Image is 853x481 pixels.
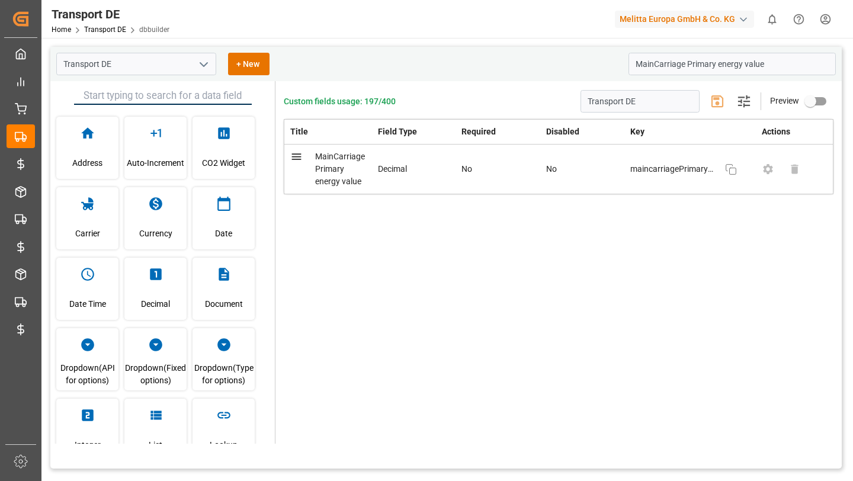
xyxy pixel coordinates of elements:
input: Start typing to search for a data field [74,87,252,105]
span: maincarriagePrimaryEnergyValue [630,163,713,175]
th: Key [624,120,749,144]
button: open menu [194,55,212,73]
span: Currency [139,217,172,249]
span: Date Time [69,288,106,320]
div: Decimal [378,163,450,175]
th: Field Type [372,120,456,145]
th: Disabled [540,120,624,145]
span: CO2 Widget [202,147,245,179]
th: Title [284,120,372,145]
span: Preview [770,96,799,105]
td: No [456,145,540,194]
tr: MainCarriage Primary energy valueDecimalNoNomaincarriagePrimaryEnergyValue [284,145,833,194]
a: Transport DE [84,25,126,34]
span: Address [72,147,102,179]
span: List [149,429,162,461]
span: Dropdown(API for options) [56,358,118,390]
span: Dropdown(Fixed options) [124,358,187,390]
input: Search for key/title [628,53,836,75]
span: Date [215,217,232,249]
a: Home [52,25,71,34]
td: No [540,145,624,194]
span: Auto-Increment [127,147,184,179]
span: Document [205,288,243,320]
span: Integer [75,429,101,461]
th: Required [456,120,540,145]
span: Custom fields usage: 197/400 [284,95,396,108]
span: Lookup [210,429,238,461]
div: Transport DE [52,5,169,23]
th: Actions [749,120,833,145]
input: Enter schema title [581,90,700,113]
span: Carrier [75,217,100,249]
button: + New [228,53,270,75]
div: Melitta Europa GmbH & Co. KG [615,11,754,28]
button: Help Center [785,6,812,33]
input: Type to search/select [56,53,216,75]
button: Melitta Europa GmbH & Co. KG [615,8,759,30]
span: Dropdown(Type for options) [193,358,255,390]
span: Decimal [141,288,170,320]
button: show 0 new notifications [759,6,785,33]
span: MainCarriage Primary energy value [315,152,365,186]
